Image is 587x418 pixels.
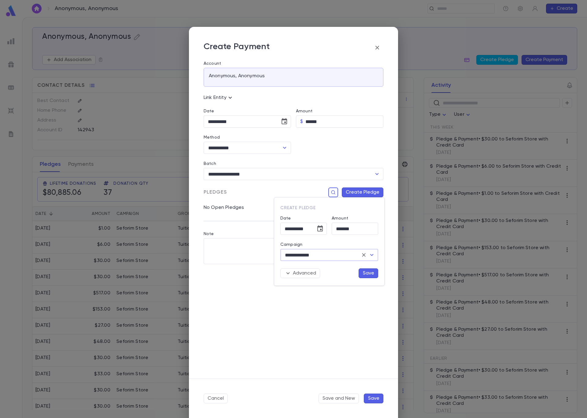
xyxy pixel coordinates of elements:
button: Clear [360,251,368,259]
label: Campaign [280,242,302,247]
span: Create Pledge [280,206,316,210]
button: Open [367,251,376,259]
button: Choose date, selected date is May 22, 2025 [314,223,326,235]
button: Advanced [280,268,320,278]
label: Date [280,216,327,221]
label: Amount [332,216,348,221]
button: Save [359,268,378,278]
